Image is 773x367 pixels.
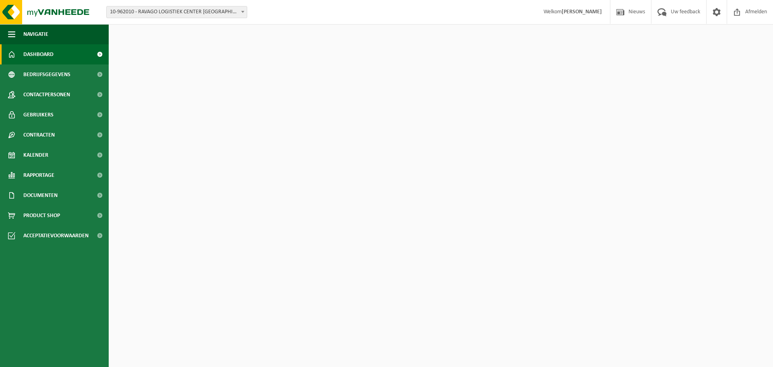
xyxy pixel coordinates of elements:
span: 10-962010 - RAVAGO LOGISTIEK CENTER LOMMEL - LOMMEL [107,6,247,18]
span: Rapportage [23,165,54,185]
span: Contactpersonen [23,85,70,105]
span: 10-962010 - RAVAGO LOGISTIEK CENTER LOMMEL - LOMMEL [106,6,247,18]
span: Contracten [23,125,55,145]
span: Documenten [23,185,58,205]
span: Product Shop [23,205,60,226]
strong: [PERSON_NAME] [562,9,602,15]
span: Bedrijfsgegevens [23,64,70,85]
span: Gebruikers [23,105,54,125]
span: Dashboard [23,44,54,64]
span: Acceptatievoorwaarden [23,226,89,246]
span: Navigatie [23,24,48,44]
span: Kalender [23,145,48,165]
